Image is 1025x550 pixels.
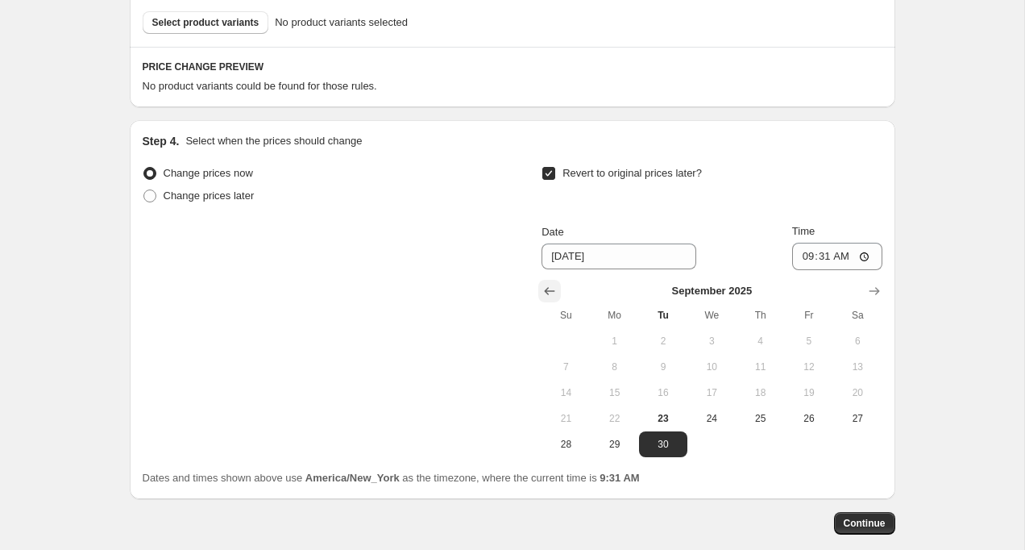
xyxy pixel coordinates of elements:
[645,309,681,322] span: Tu
[742,360,778,373] span: 11
[742,309,778,322] span: Th
[792,225,815,237] span: Time
[542,380,590,406] button: Sunday September 14 2025
[687,380,736,406] button: Wednesday September 17 2025
[639,354,687,380] button: Tuesday September 9 2025
[791,412,827,425] span: 26
[742,386,778,399] span: 18
[143,472,640,484] span: Dates and times shown above use as the timezone, where the current time is
[548,438,583,451] span: 28
[639,380,687,406] button: Tuesday September 16 2025
[840,335,875,348] span: 6
[742,412,778,425] span: 25
[791,335,827,348] span: 5
[687,328,736,354] button: Wednesday September 3 2025
[687,406,736,431] button: Wednesday September 24 2025
[548,360,583,373] span: 7
[785,406,833,431] button: Friday September 26 2025
[840,386,875,399] span: 20
[542,406,590,431] button: Sunday September 21 2025
[542,302,590,328] th: Sunday
[597,309,633,322] span: Mo
[591,328,639,354] button: Monday September 1 2025
[694,386,729,399] span: 17
[591,302,639,328] th: Monday
[645,412,681,425] span: 23
[833,328,882,354] button: Saturday September 6 2025
[791,386,827,399] span: 19
[833,406,882,431] button: Saturday September 27 2025
[562,167,702,179] span: Revert to original prices later?
[639,302,687,328] th: Tuesday
[143,80,377,92] span: No product variants could be found for those rules.
[542,354,590,380] button: Sunday September 7 2025
[792,243,882,270] input: 12:00
[143,133,180,149] h2: Step 4.
[791,309,827,322] span: Fr
[639,328,687,354] button: Tuesday September 2 2025
[645,386,681,399] span: 16
[538,280,561,302] button: Show previous month, August 2025
[639,431,687,457] button: Tuesday September 30 2025
[687,354,736,380] button: Wednesday September 10 2025
[785,328,833,354] button: Friday September 5 2025
[736,380,784,406] button: Thursday September 18 2025
[833,302,882,328] th: Saturday
[833,354,882,380] button: Saturday September 13 2025
[597,386,633,399] span: 15
[736,354,784,380] button: Thursday September 11 2025
[736,328,784,354] button: Thursday September 4 2025
[548,412,583,425] span: 21
[591,406,639,431] button: Monday September 22 2025
[840,412,875,425] span: 27
[840,360,875,373] span: 13
[597,360,633,373] span: 8
[542,244,696,269] input: 9/23/2025
[597,335,633,348] span: 1
[152,16,259,29] span: Select product variants
[645,438,681,451] span: 30
[591,354,639,380] button: Monday September 8 2025
[591,431,639,457] button: Monday September 29 2025
[597,438,633,451] span: 29
[600,472,639,484] b: 9:31 AM
[742,335,778,348] span: 4
[736,302,784,328] th: Thursday
[275,15,408,31] span: No product variants selected
[143,60,882,73] h6: PRICE CHANGE PREVIEW
[639,406,687,431] button: Today Tuesday September 23 2025
[736,406,784,431] button: Thursday September 25 2025
[143,11,269,34] button: Select product variants
[791,360,827,373] span: 12
[645,335,681,348] span: 2
[645,360,681,373] span: 9
[597,412,633,425] span: 22
[694,309,729,322] span: We
[785,354,833,380] button: Friday September 12 2025
[785,302,833,328] th: Friday
[844,517,886,530] span: Continue
[834,512,895,535] button: Continue
[694,412,729,425] span: 24
[785,380,833,406] button: Friday September 19 2025
[185,133,362,149] p: Select when the prices should change
[694,360,729,373] span: 10
[542,431,590,457] button: Sunday September 28 2025
[840,309,875,322] span: Sa
[305,472,400,484] b: America/New_York
[694,335,729,348] span: 3
[687,302,736,328] th: Wednesday
[833,380,882,406] button: Saturday September 20 2025
[542,226,563,238] span: Date
[548,386,583,399] span: 14
[591,380,639,406] button: Monday September 15 2025
[164,167,253,179] span: Change prices now
[164,190,255,202] span: Change prices later
[863,280,886,302] button: Show next month, October 2025
[548,309,583,322] span: Su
